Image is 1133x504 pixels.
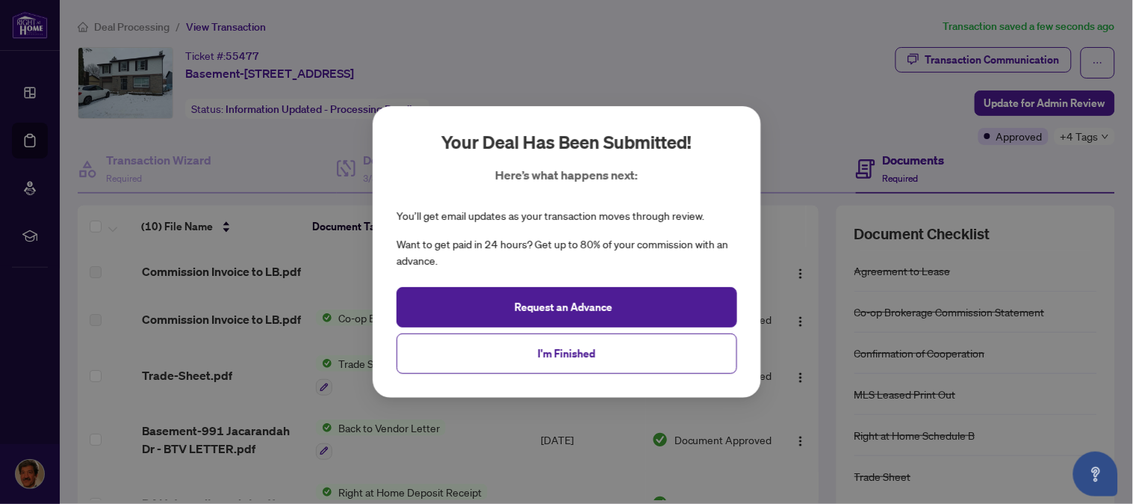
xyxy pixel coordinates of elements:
p: Here’s what happens next: [495,166,638,184]
button: Request an Advance [397,287,737,328]
span: Request an Advance [515,295,612,319]
h2: Your deal has been submitted! [441,130,692,154]
div: Want to get paid in 24 hours? Get up to 80% of your commission with an advance. [397,236,737,269]
button: Open asap [1073,452,1118,497]
span: I'm Finished [538,342,595,366]
div: You’ll get email updates as your transaction moves through review. [397,208,704,224]
button: I'm Finished [397,334,737,374]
